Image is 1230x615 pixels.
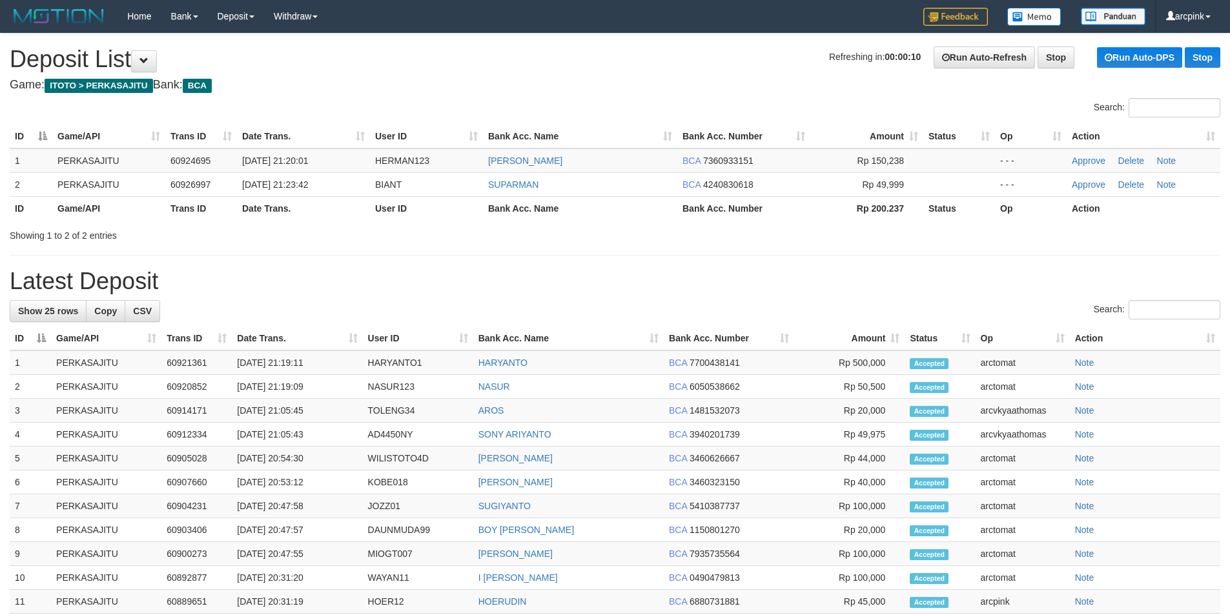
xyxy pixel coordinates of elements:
input: Search: [1129,300,1220,319]
a: SUPARMAN [488,179,538,190]
th: Op: activate to sort column ascending [995,125,1067,148]
td: PERKASAJITU [51,518,161,542]
a: Run Auto-Refresh [934,46,1035,68]
a: Note [1075,572,1094,583]
td: 6 [10,470,51,494]
td: 5 [10,447,51,470]
td: 60907660 [161,470,232,494]
a: CSV [125,300,160,322]
span: 60926997 [170,179,210,190]
a: Note [1075,477,1094,487]
span: Copy 0490479813 to clipboard [690,572,740,583]
th: Trans ID: activate to sort column ascending [161,327,232,350]
td: PERKASAJITU [51,542,161,566]
td: arctomat [976,542,1070,566]
td: 60904231 [161,494,232,518]
span: BCA [682,156,701,166]
td: HOER12 [363,590,473,614]
span: Copy 7360933151 to clipboard [703,156,753,166]
a: AROS [478,405,504,416]
a: Delete [1118,156,1144,166]
td: [DATE] 20:47:58 [232,494,362,518]
th: Bank Acc. Name [483,196,677,220]
a: Stop [1038,46,1074,68]
span: BCA [669,525,687,535]
span: Copy 7700438141 to clipboard [690,358,740,368]
td: PERKASAJITU [51,399,161,423]
a: Note [1075,453,1094,463]
span: BIANT [375,179,402,190]
span: BCA [682,179,701,190]
span: BCA [669,429,687,439]
td: PERKASAJITU [51,494,161,518]
th: Op: activate to sort column ascending [976,327,1070,350]
span: BCA [669,549,687,559]
span: BCA [669,501,687,511]
span: Accepted [910,382,948,393]
span: Rp 150,238 [857,156,904,166]
td: Rp 500,000 [794,350,905,375]
div: Showing 1 to 2 of 2 entries [10,224,503,242]
td: arcvkyaathomas [976,423,1070,447]
th: Bank Acc. Number [677,196,810,220]
td: arctomat [976,350,1070,375]
th: Bank Acc. Name: activate to sort column ascending [483,125,677,148]
td: 60889651 [161,590,232,614]
th: Status [923,196,995,220]
span: Copy [94,306,117,316]
span: Accepted [910,406,948,417]
th: ID: activate to sort column descending [10,327,51,350]
th: Date Trans.: activate to sort column ascending [237,125,370,148]
h1: Latest Deposit [10,268,1220,294]
td: Rp 100,000 [794,494,905,518]
td: 60905028 [161,447,232,470]
span: Accepted [910,501,948,512]
td: PERKASAJITU [51,590,161,614]
a: NASUR [478,381,510,392]
span: Accepted [910,358,948,369]
th: Date Trans.: activate to sort column ascending [232,327,362,350]
td: 2 [10,375,51,399]
td: Rp 49,975 [794,423,905,447]
span: Accepted [910,597,948,608]
td: [DATE] 20:47:55 [232,542,362,566]
th: Bank Acc. Number: activate to sort column ascending [664,327,794,350]
a: Note [1075,525,1094,535]
td: PERKASAJITU [52,148,165,173]
td: Rp 45,000 [794,590,905,614]
td: 1 [10,350,51,375]
td: DAUNMUDA99 [363,518,473,542]
td: 3 [10,399,51,423]
a: SUGIYANTO [478,501,531,511]
th: User ID: activate to sort column ascending [363,327,473,350]
th: Date Trans. [237,196,370,220]
td: 60903406 [161,518,232,542]
td: 60914171 [161,399,232,423]
input: Search: [1129,98,1220,117]
th: Rp 200.237 [810,196,923,220]
th: User ID: activate to sort column ascending [370,125,483,148]
td: 60912334 [161,423,232,447]
td: HARYANTO1 [363,350,473,375]
a: SONY ARIYANTO [478,429,551,439]
td: MIOGT007 [363,542,473,566]
td: [DATE] 20:54:30 [232,447,362,470]
td: arcpink [976,590,1070,614]
span: Show 25 rows [18,306,78,316]
span: Copy 5410387737 to clipboard [690,501,740,511]
span: BCA [669,572,687,583]
a: Note [1075,405,1094,416]
td: 10 [10,566,51,590]
a: Run Auto-DPS [1097,47,1182,68]
span: BCA [669,381,687,392]
td: arctomat [976,494,1070,518]
img: Feedback.jpg [923,8,988,26]
a: Approve [1072,179,1105,190]
td: arctomat [976,447,1070,470]
td: arctomat [976,518,1070,542]
td: [DATE] 21:19:09 [232,375,362,399]
span: Copy 1150801270 to clipboard [690,525,740,535]
span: Rp 49,999 [862,179,904,190]
td: 60900273 [161,542,232,566]
span: Copy 3460626667 to clipboard [690,453,740,463]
